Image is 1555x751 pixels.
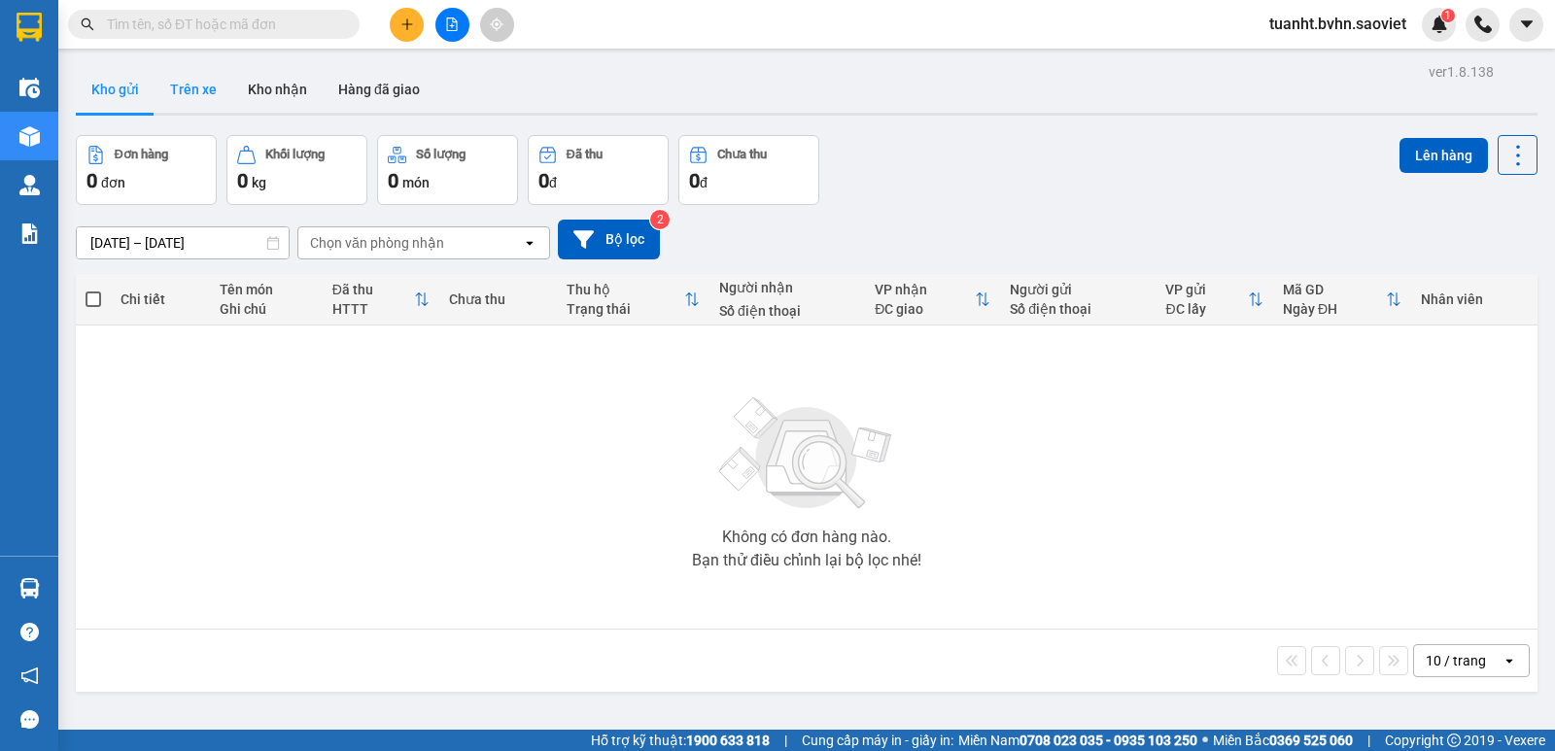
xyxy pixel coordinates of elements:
th: Toggle SortBy [323,274,440,325]
th: Toggle SortBy [1156,274,1272,325]
div: Đơn hàng [115,148,168,161]
span: ⚪️ [1202,736,1208,744]
img: warehouse-icon [19,578,40,598]
button: Bộ lọc [558,220,660,259]
th: Toggle SortBy [557,274,709,325]
div: 10 / trang [1426,651,1486,670]
button: file-add [435,8,469,42]
span: question-circle [20,623,39,641]
th: Toggle SortBy [1273,274,1411,325]
input: Select a date range. [77,227,289,258]
div: Chi tiết [121,291,200,307]
div: Chọn văn phòng nhận [310,233,444,253]
span: 0 [538,169,549,192]
span: kg [252,175,266,190]
button: Trên xe [155,66,232,113]
span: 0 [237,169,248,192]
svg: open [1502,653,1517,668]
div: Mã GD [1283,282,1386,297]
div: VP nhận [875,282,975,297]
input: Tìm tên, số ĐT hoặc mã đơn [107,14,336,35]
img: icon-new-feature [1431,16,1448,33]
span: message [20,710,39,729]
div: Không có đơn hàng nào. [722,529,891,545]
img: warehouse-icon [19,78,40,98]
strong: 0708 023 035 - 0935 103 250 [1019,733,1197,748]
span: đ [700,175,708,190]
strong: 1900 633 818 [686,733,770,748]
span: | [1367,730,1370,751]
div: Bạn thử điều chỉnh lại bộ lọc nhé! [692,553,921,568]
button: aim [480,8,514,42]
svg: open [522,235,537,251]
img: warehouse-icon [19,175,40,195]
div: Tên món [220,282,313,297]
div: ĐC lấy [1165,301,1247,317]
img: phone-icon [1474,16,1492,33]
button: Chưa thu0đ [678,135,819,205]
span: 0 [86,169,97,192]
div: Khối lượng [265,148,325,161]
sup: 2 [650,210,670,229]
span: | [784,730,787,751]
div: Số điện thoại [719,303,855,319]
span: Cung cấp máy in - giấy in: [802,730,953,751]
div: Số điện thoại [1010,301,1146,317]
img: logo-vxr [17,13,42,42]
span: search [81,17,94,31]
span: Miền Nam [958,730,1197,751]
div: ver 1.8.138 [1429,61,1494,83]
button: Đã thu0đ [528,135,669,205]
div: Đã thu [567,148,603,161]
div: Trạng thái [567,301,684,317]
img: svg+xml;base64,PHN2ZyBjbGFzcz0ibGlzdC1wbHVnX19zdmciIHhtbG5zPSJodHRwOi8vd3d3LnczLm9yZy8yMDAwL3N2Zy... [709,386,904,522]
button: plus [390,8,424,42]
button: Lên hàng [1399,138,1488,173]
button: Đơn hàng0đơn [76,135,217,205]
button: Khối lượng0kg [226,135,367,205]
div: Chưa thu [449,291,546,307]
img: solution-icon [19,223,40,244]
div: Người nhận [719,280,855,295]
div: Người gửi [1010,282,1146,297]
span: món [402,175,430,190]
span: copyright [1447,734,1461,747]
div: Số lượng [416,148,466,161]
span: aim [490,17,503,31]
div: Thu hộ [567,282,684,297]
span: 0 [689,169,700,192]
strong: 0369 525 060 [1269,733,1353,748]
div: ĐC giao [875,301,975,317]
th: Toggle SortBy [865,274,1000,325]
div: Chưa thu [717,148,767,161]
img: warehouse-icon [19,126,40,147]
button: Kho gửi [76,66,155,113]
div: Ngày ĐH [1283,301,1386,317]
span: Hỗ trợ kỹ thuật: [591,730,770,751]
div: VP gửi [1165,282,1247,297]
span: 0 [388,169,398,192]
div: Đã thu [332,282,415,297]
span: đ [549,175,557,190]
div: Ghi chú [220,301,313,317]
sup: 1 [1441,9,1455,22]
span: file-add [445,17,459,31]
span: plus [400,17,414,31]
div: HTTT [332,301,415,317]
button: caret-down [1509,8,1543,42]
span: caret-down [1518,16,1536,33]
span: 1 [1444,9,1451,22]
button: Kho nhận [232,66,323,113]
div: Nhân viên [1421,291,1528,307]
span: Miền Bắc [1213,730,1353,751]
button: Hàng đã giao [323,66,435,113]
span: notification [20,666,39,685]
span: tuanht.bvhn.saoviet [1254,12,1422,36]
button: Số lượng0món [377,135,518,205]
span: đơn [101,175,125,190]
